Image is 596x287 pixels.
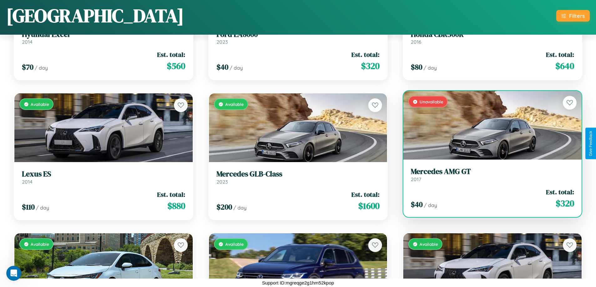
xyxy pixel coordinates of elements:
span: $ 880 [167,200,185,212]
span: 2023 [216,39,228,45]
span: $ 1600 [358,200,380,212]
span: Est. total: [546,50,574,59]
span: $ 40 [411,199,423,210]
span: Est. total: [351,50,380,59]
span: / day [233,205,247,211]
a: Mercedes GLB-Class2023 [216,170,380,185]
span: Available [31,101,49,107]
a: Ford LA80002023 [216,30,380,45]
div: Give Feedback [588,131,593,156]
span: Est. total: [157,190,185,199]
span: $ 320 [361,60,380,72]
span: / day [36,205,49,211]
span: $ 70 [22,62,33,72]
span: Available [420,241,438,247]
a: Honda CBR500R2016 [411,30,574,45]
span: 2014 [22,39,33,45]
h1: [GEOGRAPHIC_DATA] [6,3,184,28]
span: Available [31,241,49,247]
span: / day [230,65,243,71]
a: Hyundai Excel2014 [22,30,185,45]
h3: Mercedes AMG GT [411,167,574,176]
span: Available [225,101,244,107]
span: $ 560 [167,60,185,72]
span: / day [424,202,437,208]
span: $ 110 [22,202,35,212]
span: $ 640 [555,60,574,72]
span: Unavailable [420,99,443,104]
span: $ 320 [556,197,574,210]
span: 2016 [411,39,421,45]
span: 2014 [22,179,33,185]
span: $ 40 [216,62,228,72]
span: Available [225,241,244,247]
span: Est. total: [351,190,380,199]
span: $ 80 [411,62,422,72]
iframe: Intercom live chat [6,266,21,281]
span: / day [424,65,437,71]
h3: Lexus ES [22,170,185,179]
span: 2017 [411,176,421,182]
h3: Mercedes GLB-Class [216,170,380,179]
span: Est. total: [546,187,574,196]
span: / day [35,65,48,71]
p: Support ID: mgreqge2g1hm52kpop [262,279,334,287]
span: 2023 [216,179,228,185]
a: Lexus ES2014 [22,170,185,185]
span: Est. total: [157,50,185,59]
a: Mercedes AMG GT2017 [411,167,574,182]
span: $ 200 [216,202,232,212]
button: Filters [556,10,590,22]
div: Filters [569,12,585,19]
